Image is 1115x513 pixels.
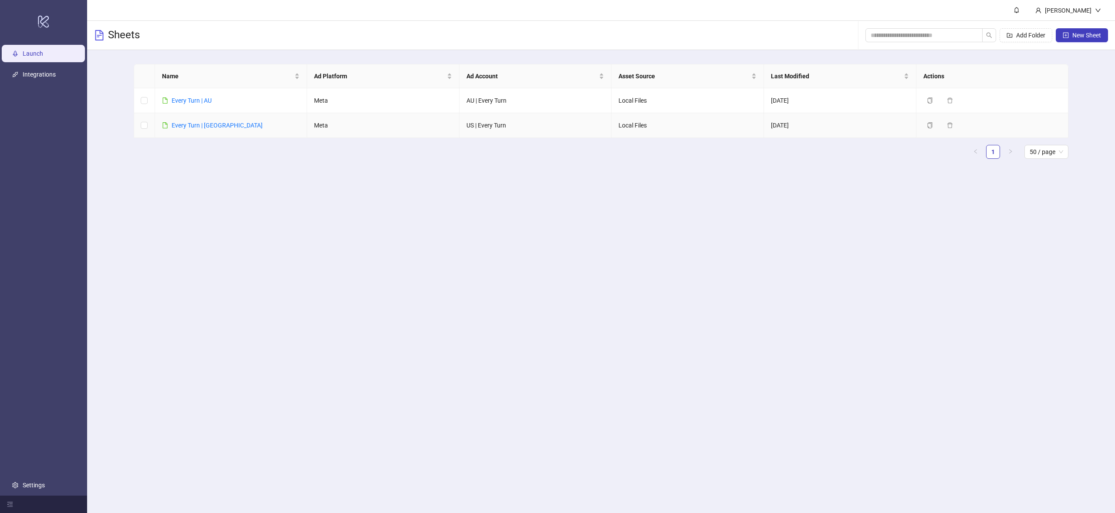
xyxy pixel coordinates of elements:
li: Next Page [1003,145,1017,159]
span: file-text [94,30,105,40]
a: Integrations [23,71,56,78]
th: Ad Platform [307,64,460,88]
td: [DATE] [764,88,916,113]
th: Asset Source [612,64,764,88]
span: copy [927,97,933,104]
td: Meta [307,88,460,113]
td: Local Files [612,113,764,138]
h3: Sheets [108,28,140,42]
span: right [1008,149,1013,154]
button: right [1003,145,1017,159]
th: Ad Account [460,64,612,88]
span: delete [947,122,953,128]
th: Actions [916,64,1069,88]
button: Add Folder [1000,28,1052,42]
span: left [973,149,978,154]
span: menu-fold [7,501,13,507]
span: down [1095,7,1101,13]
span: Ad Platform [314,71,445,81]
a: Settings [23,482,45,489]
td: AU | Every Turn [460,88,612,113]
button: New Sheet [1056,28,1108,42]
span: 50 / page [1030,145,1063,158]
span: search [986,32,992,38]
span: plus-square [1063,32,1069,38]
span: user [1035,7,1041,13]
a: Every Turn | [GEOGRAPHIC_DATA] [172,122,263,129]
span: New Sheet [1072,32,1101,39]
div: Page Size [1024,145,1068,159]
th: Name [155,64,307,88]
td: Local Files [612,88,764,113]
a: Every Turn | AU [172,97,212,104]
span: copy [927,122,933,128]
li: 1 [986,145,1000,159]
span: file [162,122,168,128]
a: 1 [987,145,1000,158]
span: bell [1014,7,1020,13]
span: Last Modified [771,71,902,81]
span: folder-add [1007,32,1013,38]
td: [DATE] [764,113,916,138]
td: US | Every Turn [460,113,612,138]
div: [PERSON_NAME] [1041,6,1095,15]
span: Add Folder [1016,32,1045,39]
button: left [969,145,983,159]
span: Name [162,71,293,81]
span: delete [947,97,953,104]
td: Meta [307,113,460,138]
a: Launch [23,50,43,57]
th: Last Modified [764,64,916,88]
li: Previous Page [969,145,983,159]
span: file [162,97,168,104]
span: Asset Source [618,71,750,81]
span: Ad Account [466,71,598,81]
